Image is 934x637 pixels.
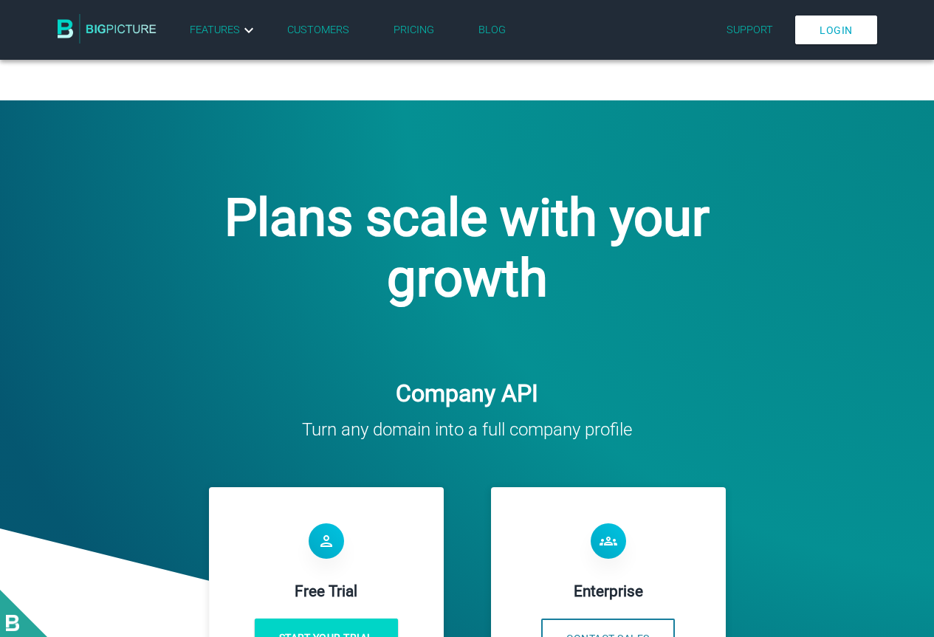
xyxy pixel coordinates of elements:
h3: Turn any domain into a full company profile [11,419,923,440]
h4: Enterprise [515,582,701,600]
img: BigPicture-logo-whitev2.png [6,615,19,631]
h1: Plans scale with your growth [190,187,744,309]
h2: Company API [11,379,923,407]
h4: Free Trial [233,582,419,600]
